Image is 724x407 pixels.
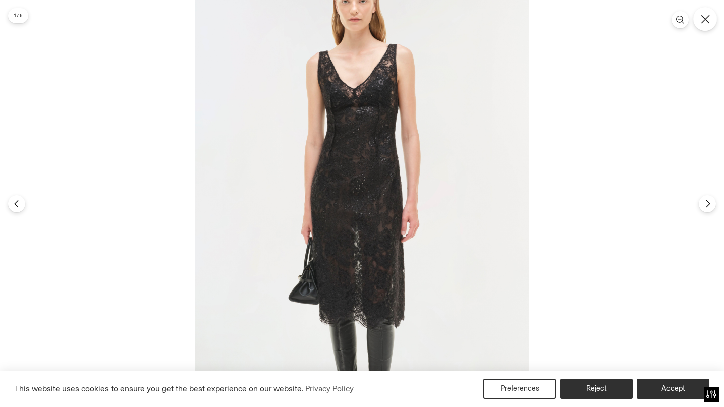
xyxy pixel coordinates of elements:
span: This website uses cookies to ensure you get the best experience on our website. [15,384,304,393]
button: Reject [560,379,633,399]
button: Close [693,7,717,31]
a: Privacy Policy (opens in a new tab) [304,381,355,396]
button: Accept [637,379,709,399]
button: Previous [8,195,25,212]
button: Zoom [672,11,689,28]
iframe: Sign Up via Text for Offers [8,369,101,399]
button: Preferences [483,379,556,399]
div: 1 / 6 [8,8,28,23]
button: Next [699,195,716,212]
